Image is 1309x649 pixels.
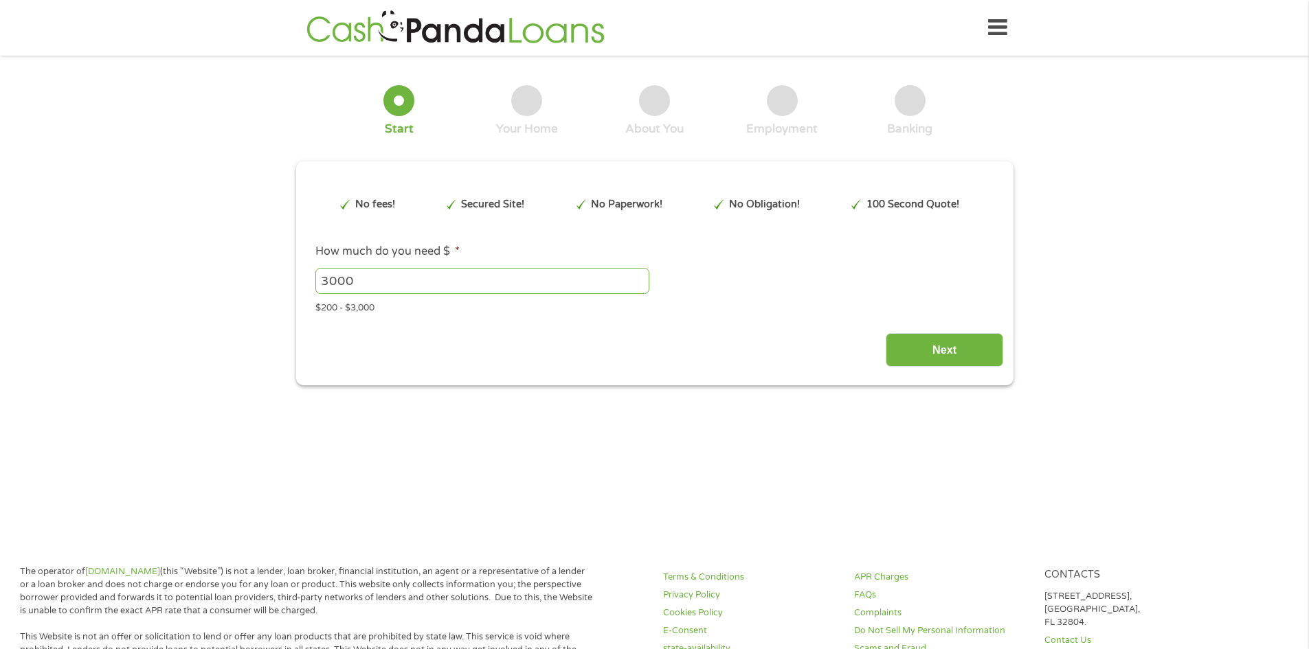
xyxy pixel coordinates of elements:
[854,589,1029,602] a: FAQs
[591,197,662,212] p: No Paperwork!
[854,606,1029,619] a: Complaints
[886,333,1003,367] input: Next
[315,244,460,259] label: How much do you need $
[625,122,684,137] div: About You
[302,8,609,47] img: GetLoanNow Logo
[1044,590,1219,629] p: [STREET_ADDRESS], [GEOGRAPHIC_DATA], FL 32804.
[866,197,959,212] p: 100 Second Quote!
[663,589,838,602] a: Privacy Policy
[20,565,593,617] p: The operator of (this “Website”) is not a lender, loan broker, financial institution, an agent or...
[729,197,800,212] p: No Obligation!
[663,606,838,619] a: Cookies Policy
[461,197,524,212] p: Secured Site!
[315,297,993,315] div: $200 - $3,000
[854,571,1029,584] a: APR Charges
[496,122,558,137] div: Your Home
[663,571,838,584] a: Terms & Conditions
[887,122,932,137] div: Banking
[355,197,395,212] p: No fees!
[385,122,414,137] div: Start
[1044,569,1219,582] h4: Contacts
[85,566,160,577] a: [DOMAIN_NAME]
[663,624,838,637] a: E-Consent
[746,122,818,137] div: Employment
[854,624,1029,637] a: Do Not Sell My Personal Information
